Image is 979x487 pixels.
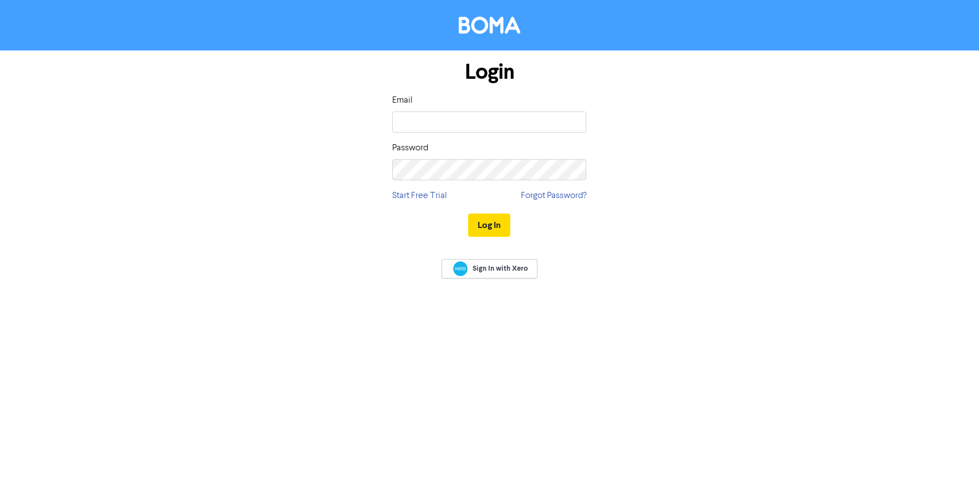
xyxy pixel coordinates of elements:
span: Sign In with Xero [473,263,528,273]
h1: Login [392,59,586,85]
a: Sign In with Xero [442,259,537,278]
a: Forgot Password? [521,189,586,202]
button: Log In [468,214,510,237]
label: Email [392,94,413,107]
label: Password [392,141,428,155]
img: Xero logo [453,261,468,276]
img: BOMA Logo [459,17,520,34]
a: Start Free Trial [392,189,447,202]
